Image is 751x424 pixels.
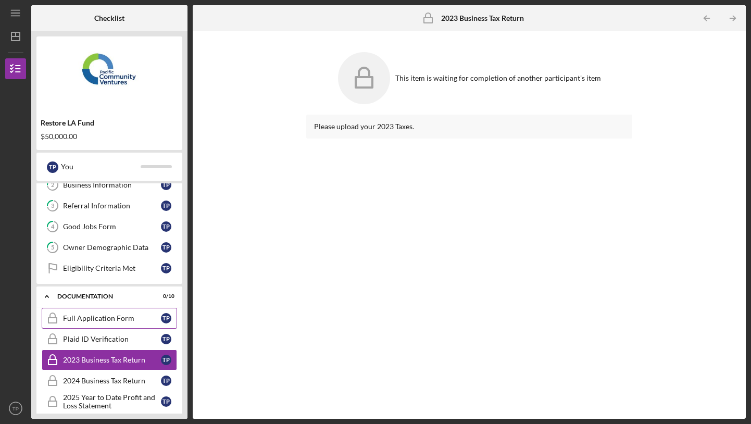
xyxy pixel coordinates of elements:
[51,223,55,230] tspan: 4
[5,398,26,419] button: TP
[51,182,54,189] tspan: 2
[63,356,161,364] div: 2023 Business Tax Return
[41,132,178,141] div: $50,000.00
[42,258,177,279] a: Eligibility Criteria MetTP
[42,308,177,329] a: Full Application FormTP
[47,161,58,173] div: T P
[161,313,171,323] div: T P
[61,158,141,176] div: You
[51,203,54,209] tspan: 3
[42,195,177,216] a: 3Referral InformationTP
[161,180,171,190] div: T P
[42,237,177,258] a: 5Owner Demographic DataTP
[63,314,161,322] div: Full Application Form
[161,334,171,344] div: T P
[63,393,161,410] div: 2025 Year to Date Profit and Loss Statement
[42,350,177,370] a: 2023 Business Tax ReturnTP
[51,244,54,251] tspan: 5
[63,243,161,252] div: Owner Demographic Data
[161,221,171,232] div: T P
[63,377,161,385] div: 2024 Business Tax Return
[42,370,177,391] a: 2024 Business Tax ReturnTP
[57,293,148,300] div: Documentation
[161,201,171,211] div: T P
[63,335,161,343] div: Plaid ID Verification
[161,376,171,386] div: T P
[161,355,171,365] div: T P
[63,202,161,210] div: Referral Information
[42,391,177,412] a: 2025 Year to Date Profit and Loss StatementTP
[441,14,524,22] b: 2023 Business Tax Return
[42,216,177,237] a: 4Good Jobs FormTP
[161,396,171,407] div: T P
[161,263,171,273] div: T P
[314,122,624,131] div: Please upload your 2023 Taxes.
[41,119,178,127] div: Restore LA Fund
[94,14,124,22] b: Checklist
[12,406,19,411] text: TP
[156,293,174,300] div: 0 / 10
[36,42,182,104] img: Product logo
[42,174,177,195] a: 2Business InformationTP
[42,329,177,350] a: Plaid ID VerificationTP
[63,264,161,272] div: Eligibility Criteria Met
[161,242,171,253] div: T P
[395,74,601,82] div: This item is waiting for completion of another participant's item
[63,222,161,231] div: Good Jobs Form
[63,181,161,189] div: Business Information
